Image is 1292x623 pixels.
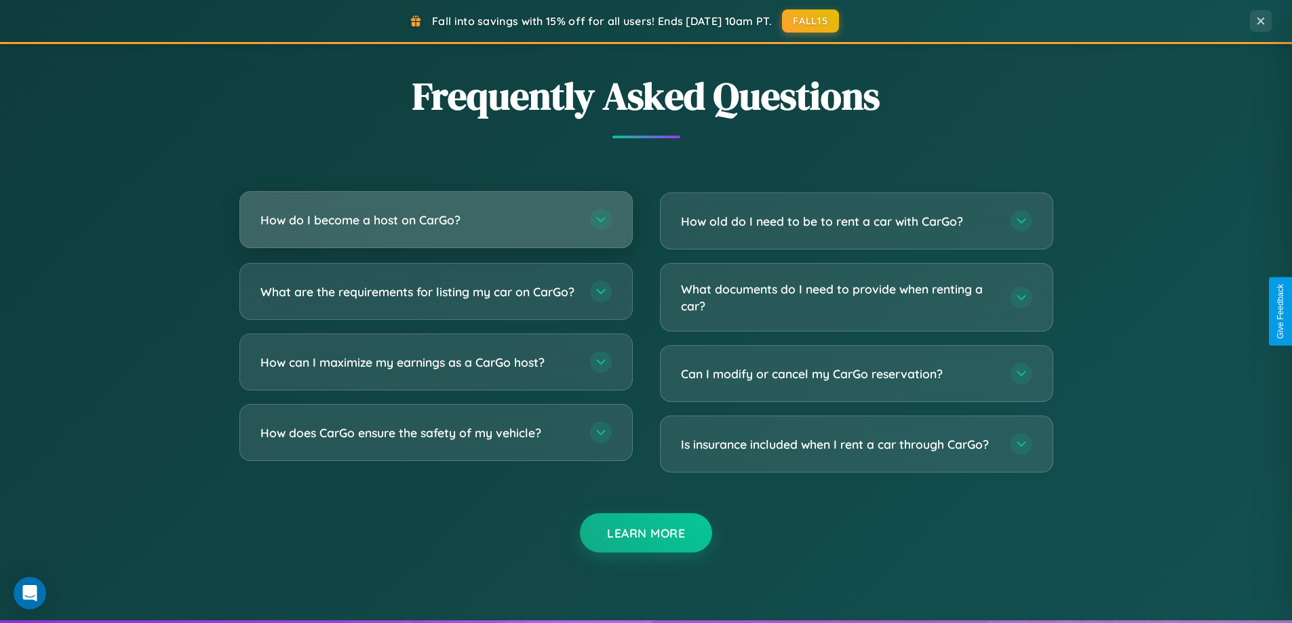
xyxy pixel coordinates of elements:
h2: Frequently Asked Questions [239,70,1053,122]
h3: How does CarGo ensure the safety of my vehicle? [260,424,576,441]
h3: What documents do I need to provide when renting a car? [681,281,997,314]
h3: How do I become a host on CarGo? [260,212,576,228]
button: Learn More [580,513,712,552]
div: Open Intercom Messenger [14,577,46,609]
h3: What are the requirements for listing my car on CarGo? [260,283,576,300]
button: FALL15 [782,9,839,33]
h3: Can I modify or cancel my CarGo reservation? [681,365,997,382]
div: Give Feedback [1276,284,1285,339]
span: Fall into savings with 15% off for all users! Ends [DATE] 10am PT. [432,14,772,28]
h3: Is insurance included when I rent a car through CarGo? [681,436,997,453]
h3: How can I maximize my earnings as a CarGo host? [260,354,576,371]
h3: How old do I need to be to rent a car with CarGo? [681,213,997,230]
